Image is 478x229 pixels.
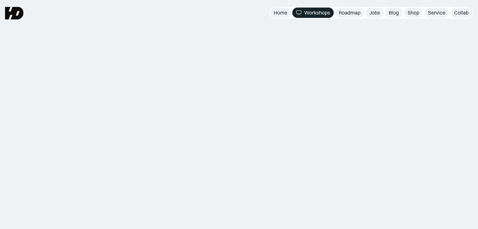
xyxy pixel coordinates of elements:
div: Collab [454,9,469,16]
a: Workshops [292,8,334,18]
div: Home [274,9,287,16]
a: Shop [404,8,423,18]
div: Shop [408,9,419,16]
div: Service [428,9,445,16]
a: Home [270,8,291,18]
a: Blog [385,8,403,18]
a: Service [424,8,449,18]
a: Collab [450,8,472,18]
a: Jobs [365,8,384,18]
div: Workshops [304,9,330,16]
div: Jobs [369,9,380,16]
a: Roadmap [335,8,364,18]
div: Roadmap [339,9,360,16]
div: Blog [389,9,399,16]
